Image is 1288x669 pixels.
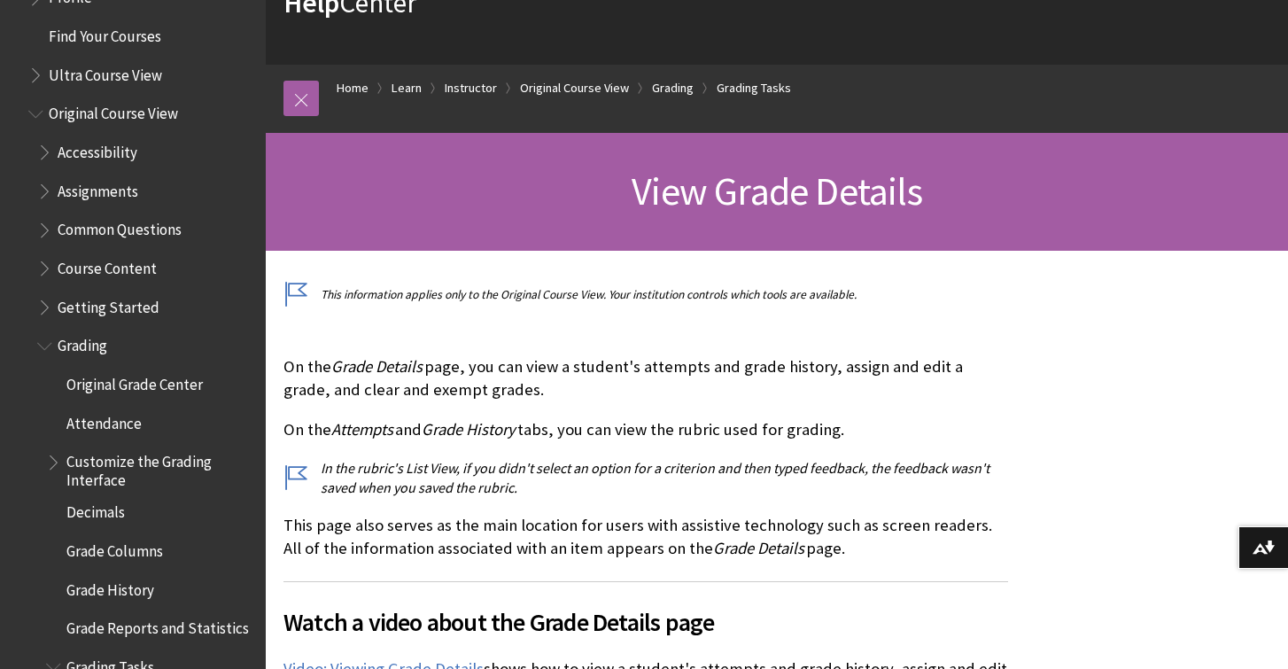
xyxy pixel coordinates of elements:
[717,77,791,99] a: Grading Tasks
[66,614,249,638] span: Grade Reports and Statistics
[58,292,159,316] span: Getting Started
[66,408,142,432] span: Attendance
[520,77,629,99] a: Original Course View
[66,498,125,522] span: Decimals
[49,21,161,45] span: Find Your Courses
[283,418,1008,441] p: On the and tabs, you can view the rubric used for grading.
[445,77,497,99] a: Instructor
[283,355,1008,401] p: On the page, you can view a student's attempts and grade history, assign and edit a grade, and cl...
[283,514,1008,560] p: This page also serves as the main location for users with assistive technology such as screen rea...
[652,77,694,99] a: Grading
[283,603,1008,641] span: Watch a video about the Grade Details page
[58,215,182,239] span: Common Questions
[422,419,516,440] span: Grade History
[337,77,369,99] a: Home
[66,370,203,393] span: Original Grade Center
[331,419,393,440] span: Attempts
[283,286,1008,303] p: This information applies only to the Original Course View. Your institution controls which tools ...
[66,575,154,599] span: Grade History
[49,60,162,84] span: Ultra Course View
[632,167,922,215] span: View Grade Details
[713,538,804,558] span: Grade Details
[283,458,1008,498] p: In the rubric's List View, if you didn't select an option for a criterion and then typed feedback...
[58,331,107,355] span: Grading
[49,99,178,123] span: Original Course View
[58,137,137,161] span: Accessibility
[66,447,253,489] span: Customize the Grading Interface
[66,536,163,560] span: Grade Columns
[58,176,138,200] span: Assignments
[392,77,422,99] a: Learn
[58,253,157,277] span: Course Content
[331,356,423,377] span: Grade Details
